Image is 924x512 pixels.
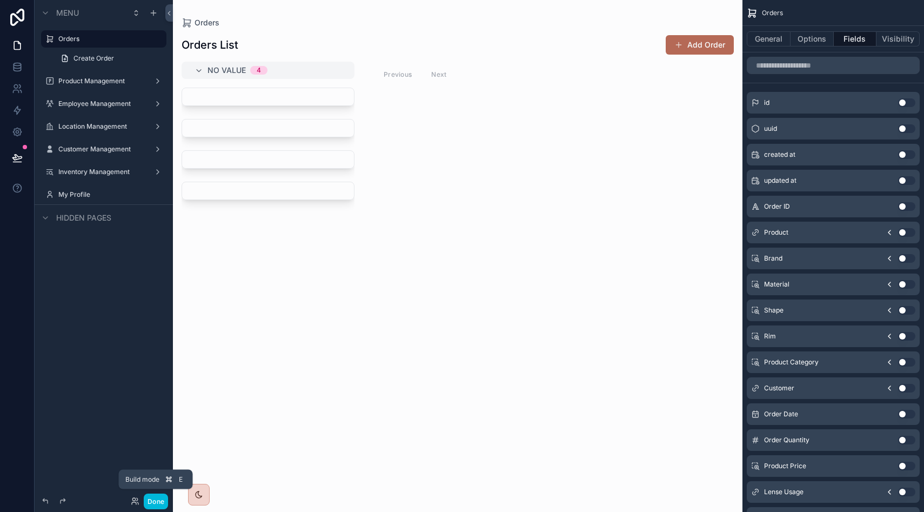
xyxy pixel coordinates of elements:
[747,31,791,46] button: General
[73,54,114,63] span: Create Order
[764,358,819,367] span: Product Category
[144,494,168,509] button: Done
[876,31,920,46] button: Visibility
[791,31,834,46] button: Options
[764,332,776,341] span: Rim
[762,9,783,17] span: Orders
[764,124,777,133] span: uuid
[764,150,795,159] span: created at
[58,35,160,43] label: Orders
[764,202,790,211] span: Order ID
[56,212,111,223] span: Hidden pages
[125,475,159,484] span: Build mode
[58,168,145,176] label: Inventory Management
[58,77,145,85] label: Product Management
[764,280,789,289] span: Material
[58,190,160,199] label: My Profile
[764,384,794,393] span: Customer
[764,436,809,444] span: Order Quantity
[764,98,769,107] span: id
[764,410,798,418] span: Order Date
[56,8,79,18] span: Menu
[764,488,804,496] span: Lense Usage
[54,50,166,67] a: Create Order
[58,99,145,108] label: Employee Management
[58,145,145,154] label: Customer Management
[764,176,796,185] span: updated at
[834,31,877,46] button: Fields
[764,306,784,315] span: Shape
[764,462,806,470] span: Product Price
[764,228,788,237] span: Product
[764,254,782,263] span: Brand
[177,475,185,484] span: E
[58,122,145,131] label: Location Management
